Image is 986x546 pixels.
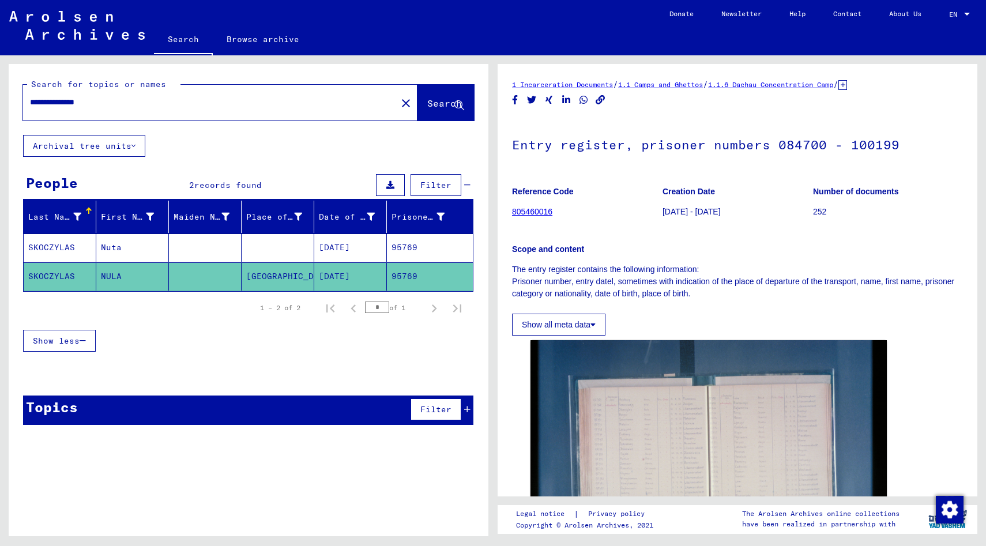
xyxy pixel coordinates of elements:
button: Share on WhatsApp [578,93,590,107]
div: Last Name [28,208,96,226]
button: Last page [446,296,469,319]
a: 805460016 [512,207,552,216]
mat-cell: NULA [96,262,169,291]
img: Zustimmung ändern [936,496,964,524]
mat-cell: SKOCZYLAS [24,262,96,291]
p: The entry register contains the following information: Prisoner number, entry datel, sometimes wi... [512,263,963,300]
button: Copy link [594,93,607,107]
a: Browse archive [213,25,313,53]
a: 1.1 Camps and Ghettos [618,80,703,89]
div: Maiden Name [174,211,229,223]
span: records found [194,180,262,190]
mat-header-cell: First Name [96,201,169,233]
button: Share on Twitter [526,93,538,107]
span: Filter [420,180,451,190]
span: / [703,79,708,89]
span: Filter [420,404,451,415]
span: Show less [33,336,80,346]
mat-cell: Nuta [96,234,169,262]
button: Archival tree units [23,135,145,157]
div: Prisoner # [392,211,445,223]
mat-header-cell: Prisoner # [387,201,473,233]
mat-icon: close [399,96,413,110]
div: 1 – 2 of 2 [260,303,300,313]
button: Search [417,85,474,121]
mat-header-cell: Last Name [24,201,96,233]
mat-cell: SKOCZYLAS [24,234,96,262]
button: Share on LinkedIn [560,93,573,107]
p: [DATE] - [DATE] [663,206,812,218]
div: of 1 [365,302,423,313]
p: The Arolsen Archives online collections [742,509,900,519]
div: Date of Birth [319,211,375,223]
a: Legal notice [516,508,574,520]
h1: Entry register, prisoner numbers 084700 - 100199 [512,118,963,169]
div: | [516,508,658,520]
div: First Name [101,208,168,226]
span: / [833,79,838,89]
mat-header-cell: Maiden Name [169,201,242,233]
span: Search [427,97,462,109]
div: Last Name [28,211,81,223]
div: Maiden Name [174,208,244,226]
mat-select-trigger: EN [949,10,957,18]
a: 1 Incarceration Documents [512,80,613,89]
div: Place of Birth [246,211,302,223]
button: First page [319,296,342,319]
button: Show less [23,330,96,352]
button: Share on Xing [543,93,555,107]
div: Place of Birth [246,208,317,226]
img: Arolsen_neg.svg [9,11,145,40]
div: Topics [26,397,78,417]
span: / [613,79,618,89]
p: Copyright © Arolsen Archives, 2021 [516,520,658,530]
button: Show all meta data [512,314,605,336]
a: Privacy policy [579,508,658,520]
button: Next page [423,296,446,319]
a: 1.1.6 Dachau Concentration Camp [708,80,833,89]
b: Number of documents [813,187,899,196]
div: Date of Birth [319,208,389,226]
div: People [26,172,78,193]
p: have been realized in partnership with [742,519,900,529]
p: 252 [813,206,963,218]
mat-cell: [DATE] [314,234,387,262]
a: Search [154,25,213,55]
mat-label: Search for topics or names [31,79,166,89]
div: First Name [101,211,154,223]
mat-cell: 95769 [387,234,473,262]
button: Filter [411,174,461,196]
mat-header-cell: Place of Birth [242,201,314,233]
mat-cell: 95769 [387,262,473,291]
button: Clear [394,91,417,114]
mat-header-cell: Date of Birth [314,201,387,233]
button: Previous page [342,296,365,319]
b: Reference Code [512,187,574,196]
b: Scope and content [512,244,584,254]
mat-cell: [GEOGRAPHIC_DATA] [242,262,314,291]
mat-cell: [DATE] [314,262,387,291]
span: 2 [189,180,194,190]
button: Share on Facebook [509,93,521,107]
b: Creation Date [663,187,715,196]
div: Prisoner # [392,208,459,226]
img: yv_logo.png [926,504,969,533]
button: Filter [411,398,461,420]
